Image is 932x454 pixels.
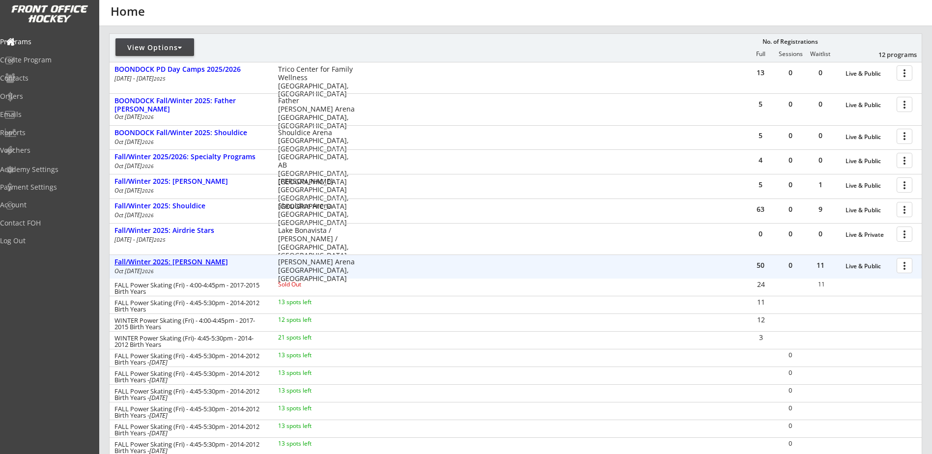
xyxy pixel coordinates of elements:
div: BOONDOCK PD Day Camps 2025/2026 [114,65,268,74]
div: 12 spots left [278,317,341,323]
div: BOONDOCK Fall/Winter 2025: Father [PERSON_NAME] [114,97,268,113]
div: Live & Public [846,207,892,214]
div: WINTER Power Skating (Fri)- 4:45-5:30pm - 2014-2012 Birth Years [114,335,265,348]
div: 5 [746,101,775,108]
div: Live & Public [846,182,892,189]
div: Oct [DATE] [114,139,265,145]
em: [DATE] [149,411,168,420]
div: Fall/Winter 2025: [PERSON_NAME] [114,258,268,266]
div: [DATE] - [DATE] [114,76,265,82]
div: Fall/Winter 2025/2026: Specialty Programs [114,153,268,161]
div: 11 [807,282,836,287]
div: 13 spots left [278,405,341,411]
button: more_vert [897,129,912,144]
div: 3 [746,334,775,341]
div: 11 [746,299,775,306]
div: Live & Public [846,134,892,141]
div: 4 [746,157,775,164]
em: 2026 [142,113,154,120]
div: 13 spots left [278,370,341,376]
button: more_vert [897,258,912,273]
div: 21 spots left [278,335,341,340]
div: Fall/Winter 2025: [PERSON_NAME] [114,177,268,186]
div: Waitlist [805,51,835,57]
div: Live & Public [846,102,892,109]
button: more_vert [897,153,912,168]
div: FALL Power Skating (Fri) - 4:45-5:30pm - 2014-2012 Birth Years - [114,441,265,454]
div: [PERSON_NAME][GEOGRAPHIC_DATA] [GEOGRAPHIC_DATA], [GEOGRAPHIC_DATA] [278,177,355,210]
div: FALL Power Skating (Fri) - 4:45-5:30pm - 2014-2012 Birth Years - [114,406,265,419]
div: Trico Center for Family Wellness [GEOGRAPHIC_DATA], [GEOGRAPHIC_DATA] [278,65,355,98]
div: FALL Power Skating (Fri) - 4:45-5:30pm - 2014-2012 Birth Years [114,300,265,312]
em: [DATE] [149,393,168,402]
div: Shouldice Arena [GEOGRAPHIC_DATA], [GEOGRAPHIC_DATA] [278,129,355,153]
div: 13 spots left [278,441,341,447]
div: View Options [115,43,194,53]
div: [DATE] - [DATE] [114,237,265,243]
em: 2026 [142,187,154,194]
div: Live & Public [846,158,892,165]
div: Fall/Winter 2025: Shouldice [114,202,268,210]
div: 0 [776,132,805,139]
button: more_vert [897,202,912,217]
div: 5 [746,132,775,139]
div: FALL Power Skating (Fri) - 4:45-5:30pm - 2014-2012 Birth Years - [114,424,265,436]
div: Oct [DATE] [114,212,265,218]
div: 0 [746,230,775,237]
div: Live & Public [846,70,892,77]
em: [DATE] [149,358,168,367]
div: Father [PERSON_NAME] Arena [GEOGRAPHIC_DATA], [GEOGRAPHIC_DATA] [278,97,355,130]
div: 0 [776,157,805,164]
div: 13 [746,69,775,76]
div: 9 [806,206,835,213]
div: 0 [776,69,805,76]
div: No. of Registrations [760,38,820,45]
em: 2026 [142,268,154,275]
div: 63 [746,206,775,213]
em: 2025 [154,75,166,82]
div: FALL Power Skating (Fri) - 4:00-4:45pm - 2017-2015 Birth Years [114,282,265,295]
div: [PERSON_NAME] Arena [GEOGRAPHIC_DATA], [GEOGRAPHIC_DATA] [278,258,355,283]
div: 0 [776,230,805,237]
div: 0 [776,369,805,376]
div: Fall/Winter 2025: Airdrie Stars [114,227,268,235]
div: FALL Power Skating (Fri) - 4:45-5:30pm - 2014-2012 Birth Years - [114,370,265,383]
div: 0 [806,69,835,76]
div: 0 [776,352,805,358]
button: more_vert [897,65,912,81]
div: 13 spots left [278,388,341,394]
div: FALL Power Skating (Fri) - 4:45-5:30pm - 2014-2012 Birth Years - [114,353,265,366]
button: more_vert [897,227,912,242]
div: 24 [746,281,775,288]
div: 13 spots left [278,299,341,305]
div: Oct [DATE] [114,268,265,274]
div: [GEOGRAPHIC_DATA], AB [GEOGRAPHIC_DATA], [GEOGRAPHIC_DATA] [278,153,355,186]
em: [DATE] [149,428,168,437]
div: 50 [746,262,775,269]
div: Live & Private [846,231,892,238]
div: 0 [776,423,805,429]
div: 13 spots left [278,423,341,429]
div: 0 [776,262,805,269]
button: more_vert [897,177,912,193]
em: [DATE] [149,375,168,384]
div: Oct [DATE] [114,188,265,194]
div: 0 [806,157,835,164]
div: Oct [DATE] [114,114,265,120]
div: 5 [746,181,775,188]
div: 12 programs [866,50,917,59]
div: Sessions [776,51,805,57]
em: 2025 [154,236,166,243]
div: 1 [806,181,835,188]
div: 0 [776,440,805,447]
div: 13 spots left [278,352,341,358]
div: 0 [776,101,805,108]
div: Full [746,51,775,57]
div: 0 [776,206,805,213]
div: 11 [806,262,835,269]
div: 12 [746,316,775,323]
div: 0 [776,181,805,188]
div: Live & Public [846,263,892,270]
div: 0 [806,230,835,237]
div: 0 [806,101,835,108]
